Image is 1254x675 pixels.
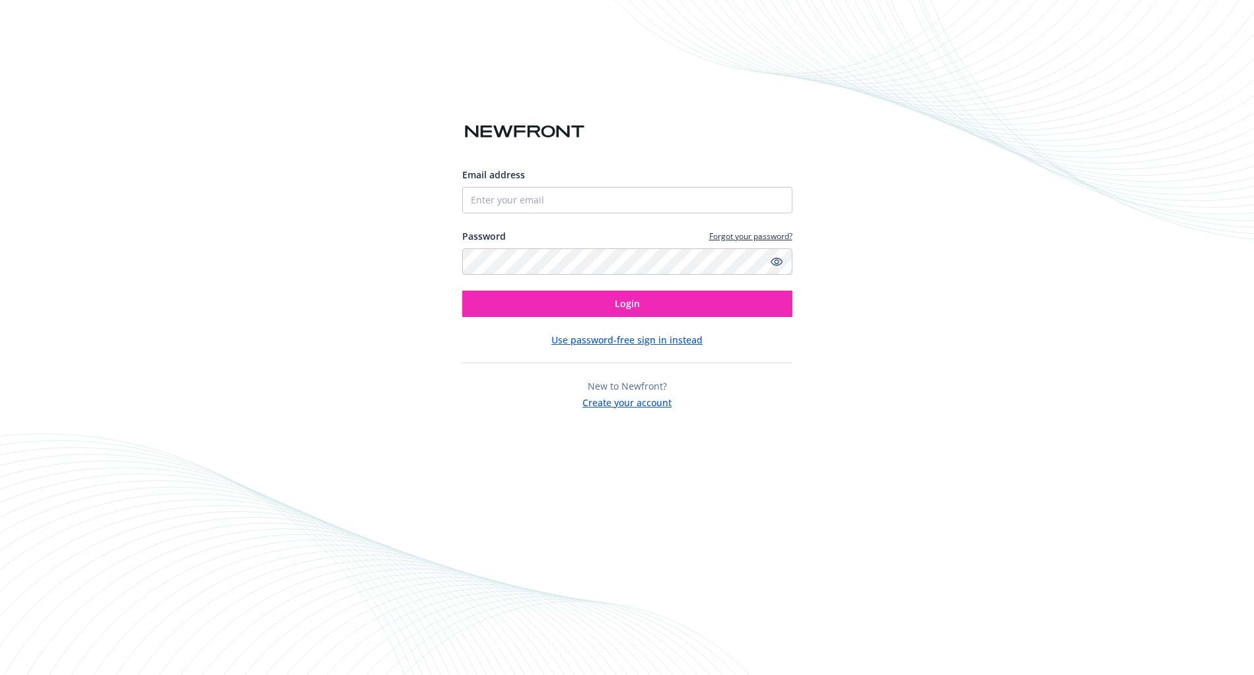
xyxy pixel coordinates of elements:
[462,229,506,243] label: Password
[551,333,703,347] button: Use password-free sign in instead
[462,187,792,213] input: Enter your email
[462,291,792,317] button: Login
[769,254,784,269] a: Show password
[462,168,525,181] span: Email address
[709,231,792,242] a: Forgot your password?
[582,393,672,409] button: Create your account
[615,297,640,310] span: Login
[588,380,667,392] span: New to Newfront?
[462,248,792,275] input: Enter your password
[462,120,587,143] img: Newfront logo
